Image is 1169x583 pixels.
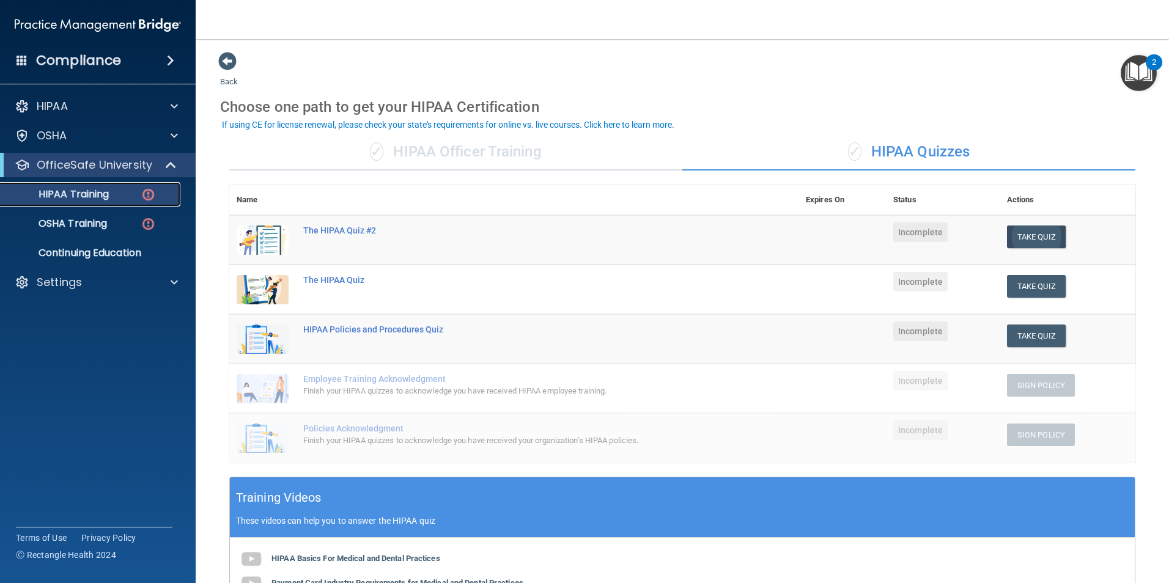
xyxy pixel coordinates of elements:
h4: Compliance [36,52,121,69]
p: OSHA [37,128,67,143]
div: If using CE for license renewal, please check your state's requirements for online vs. live cours... [222,120,674,129]
b: HIPAA Basics For Medical and Dental Practices [271,554,440,563]
div: 2 [1152,62,1156,78]
img: danger-circle.6113f641.png [141,187,156,202]
button: If using CE for license renewal, please check your state's requirements for online vs. live cours... [220,119,676,131]
div: Policies Acknowledgment [303,424,737,433]
span: Incomplete [893,222,948,242]
div: The HIPAA Quiz [303,275,737,285]
th: Status [886,185,1000,215]
span: Incomplete [893,272,948,291]
a: OSHA [15,128,178,143]
p: OSHA Training [8,218,107,230]
p: HIPAA Training [8,188,109,200]
p: Continuing Education [8,247,175,259]
img: gray_youtube_icon.38fcd6cc.png [239,547,264,571]
span: Incomplete [893,321,948,341]
span: ✓ [370,142,383,161]
h5: Training Videos [236,487,322,508]
span: Ⓒ Rectangle Health 2024 [16,549,116,561]
th: Name [229,185,296,215]
div: HIPAA Quizzes [682,134,1135,170]
a: Back [220,62,238,86]
button: Take Quiz [1007,324,1066,347]
img: PMB logo [15,13,181,37]
button: Take Quiz [1007,275,1066,298]
span: Incomplete [893,371,948,391]
p: OfficeSafe University [37,158,152,172]
img: danger-circle.6113f641.png [141,216,156,232]
p: Settings [37,275,82,290]
button: Sign Policy [1007,374,1075,397]
a: Settings [15,275,178,290]
button: Sign Policy [1007,424,1075,446]
a: OfficeSafe University [15,158,177,172]
a: Privacy Policy [81,532,136,544]
th: Actions [1000,185,1135,215]
div: The HIPAA Quiz #2 [303,226,737,235]
p: HIPAA [37,99,68,114]
div: Choose one path to get your HIPAA Certification [220,89,1145,125]
div: HIPAA Policies and Procedures Quiz [303,324,737,334]
div: Finish your HIPAA quizzes to acknowledge you have received HIPAA employee training. [303,384,737,398]
button: Take Quiz [1007,226,1066,248]
div: Finish your HIPAA quizzes to acknowledge you have received your organization’s HIPAA policies. [303,433,737,448]
th: Expires On [798,185,886,215]
iframe: Drift Widget Chat Controller [957,496,1154,545]
div: Employee Training Acknowledgment [303,374,737,384]
div: HIPAA Officer Training [229,134,682,170]
a: HIPAA [15,99,178,114]
button: Open Resource Center, 2 new notifications [1121,55,1157,91]
span: Incomplete [893,420,948,440]
p: These videos can help you to answer the HIPAA quiz [236,516,1129,526]
span: ✓ [848,142,861,161]
a: Terms of Use [16,532,67,544]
